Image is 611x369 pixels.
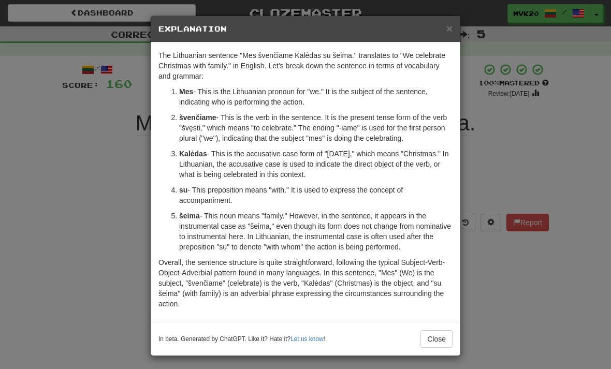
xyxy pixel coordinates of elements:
[179,211,453,252] p: - This noun means "family." However, in the sentence, it appears in the instrumental case as "šei...
[290,335,323,343] a: Let us know
[179,186,187,194] strong: su
[179,113,216,122] strong: švenčiame
[446,23,453,34] button: Close
[179,185,453,205] p: - This preposition means "with." It is used to express the concept of accompaniment.
[158,50,453,81] p: The Lithuanian sentence "Mes švenčiame Kalėdas su šeima." translates to "We celebrate Christmas w...
[179,87,193,96] strong: Mes
[158,257,453,309] p: Overall, the sentence structure is quite straightforward, following the typical Subject-Verb-Obje...
[158,335,325,344] small: In beta. Generated by ChatGPT. Like it? Hate it? !
[179,86,453,107] p: - This is the Lithuanian pronoun for "we." It is the subject of the sentence, indicating who is p...
[446,22,453,34] span: ×
[179,149,453,180] p: - This is the accusative case form of "[DATE]," which means "Christmas." In Lithuanian, the accus...
[179,112,453,143] p: - This is the verb in the sentence. It is the present tense form of the verb "švęsti," which mean...
[179,212,200,220] strong: šeima
[420,330,453,348] button: Close
[179,150,207,158] strong: Kalėdas
[158,24,453,34] h5: Explanation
